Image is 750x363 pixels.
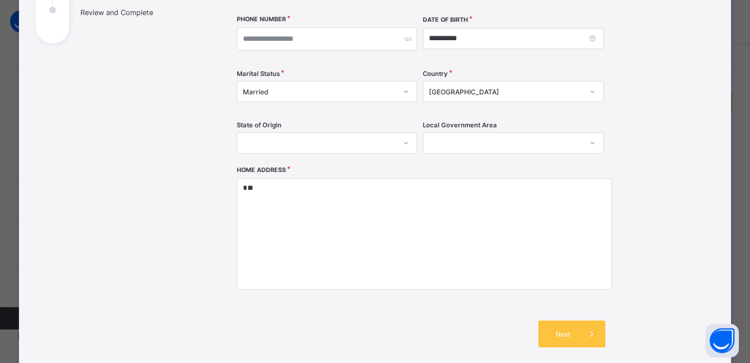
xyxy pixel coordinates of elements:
[547,330,579,338] span: Next
[243,88,397,96] div: Married
[705,324,739,357] button: Open asap
[423,16,468,23] label: Date of Birth
[423,121,497,129] span: Local Government Area
[237,166,286,174] label: Home Address
[237,121,281,129] span: State of Origin
[237,16,286,23] label: Phone Number
[429,88,583,96] div: [GEOGRAPHIC_DATA]
[423,70,448,78] span: Country
[237,70,280,78] span: Marital Status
